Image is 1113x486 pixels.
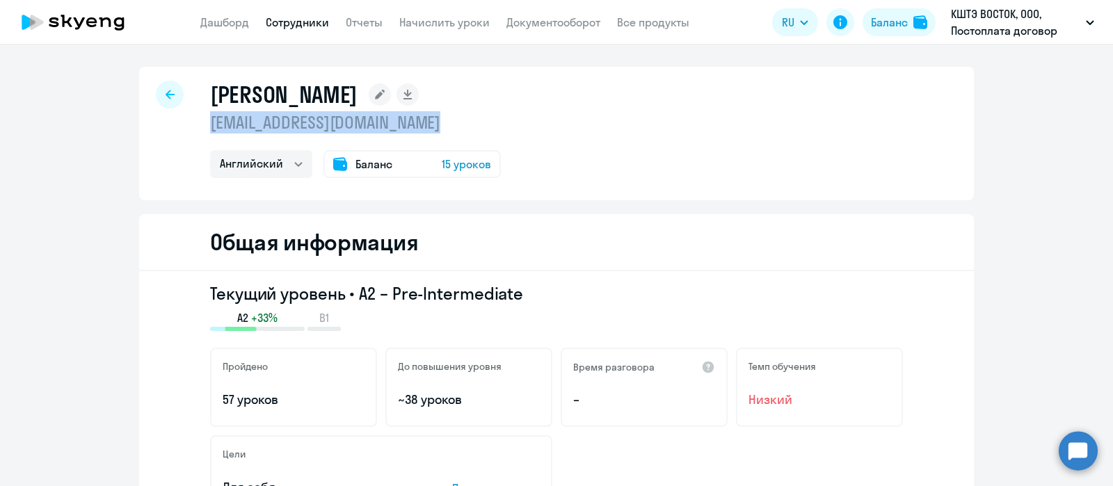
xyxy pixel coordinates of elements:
span: RU [782,14,794,31]
p: – [573,391,715,409]
p: ~38 уроков [398,391,540,409]
h2: Общая информация [210,228,418,256]
span: Низкий [748,391,890,409]
a: Все продукты [617,15,689,29]
h5: Пройдено [223,360,268,373]
a: Отчеты [346,15,383,29]
h1: [PERSON_NAME] [210,81,358,108]
a: Документооборот [506,15,600,29]
p: КШТЭ ВОСТОК, ООО, Постоплата договор [951,6,1080,39]
button: RU [772,8,818,36]
a: Сотрудники [266,15,329,29]
h5: Время разговора [573,361,655,373]
a: Дашборд [200,15,249,29]
img: balance [913,15,927,29]
h5: До повышения уровня [398,360,502,373]
h5: Темп обучения [748,360,816,373]
button: Балансbalance [863,8,936,36]
span: 15 уроков [442,156,491,172]
div: Баланс [871,14,908,31]
p: [EMAIL_ADDRESS][DOMAIN_NAME] [210,111,501,133]
span: B1 [319,310,329,325]
h5: Цели [223,448,246,460]
span: +33% [251,310,278,325]
span: A2 [237,310,248,325]
p: 57 уроков [223,391,365,409]
h3: Текущий уровень • A2 – Pre-Intermediate [210,282,903,305]
span: Баланс [355,156,392,172]
a: Начислить уроки [399,15,490,29]
button: КШТЭ ВОСТОК, ООО, Постоплата договор [944,6,1101,39]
